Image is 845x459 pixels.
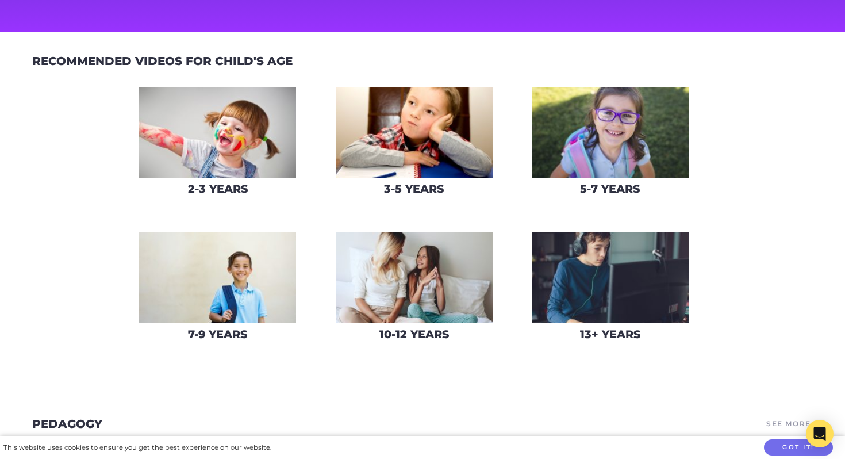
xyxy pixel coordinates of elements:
[188,328,247,341] h3: 7-9 Years
[335,231,493,349] a: 10-12 Years
[532,232,689,323] img: AdobeStock_181370851-275x160.jpeg
[580,328,640,341] h3: 13+ Years
[384,182,444,196] h3: 3-5 Years
[764,439,833,456] button: Got it!
[336,87,493,178] img: parenttv-flyer-convert-275x160.jpg
[139,87,296,178] img: AdobeStock_52551224-e1557294252315-275x160.jpeg
[32,54,293,68] h2: Recommended videos for child's age
[188,182,248,196] h3: 2-3 Years
[580,182,640,196] h3: 5-7 Years
[532,87,689,178] img: iStock-609791422_super-275x160.jpg
[531,231,689,349] a: 13+ Years
[379,328,449,341] h3: 10-12 Years
[531,86,689,204] a: 5-7 Years
[806,420,834,447] div: Open Intercom Messenger
[765,416,813,432] a: See More
[3,442,271,454] div: This website uses cookies to ensure you get the best experience on our website.
[32,417,102,431] a: Pedagogy
[139,232,296,323] img: iStock-902391140_super-275x160.jpg
[336,232,493,323] img: AdobeStock_108431310-275x160.jpeg
[139,86,297,204] a: 2-3 Years
[139,231,297,349] a: 7-9 Years
[335,86,493,204] a: 3-5 Years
